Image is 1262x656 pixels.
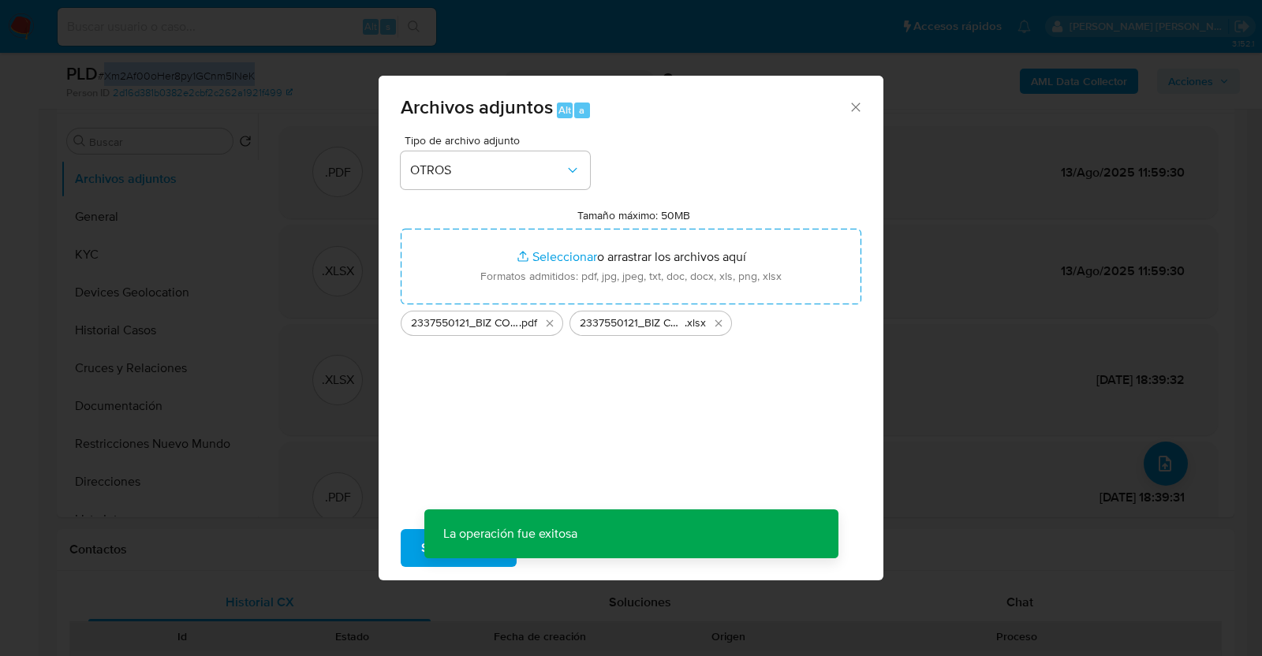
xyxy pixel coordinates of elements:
button: Cerrar [848,99,862,114]
span: OTROS [410,162,565,178]
span: .pdf [519,315,537,331]
label: Tamaño máximo: 50MB [577,208,690,222]
span: Cancelar [543,531,595,565]
span: Archivos adjuntos [401,93,553,121]
button: Subir archivo [401,529,517,567]
span: Subir archivo [421,531,496,565]
span: Tipo de archivo adjunto [405,135,594,146]
button: Eliminar 2337550121_BIZ CONTROL LEAD_JUL2025.pdf [540,314,559,333]
span: 2337550121_BIZ CONTROL LEAD_JUL2025 [580,315,685,331]
button: Eliminar 2337550121_BIZ CONTROL LEAD_JUL2025.xlsx [709,314,728,333]
span: Alt [558,102,571,117]
span: a [579,102,584,117]
span: .xlsx [685,315,706,331]
span: 2337550121_BIZ CONTROL LEAD_JUL2025 [411,315,519,331]
button: OTROS [401,151,590,189]
ul: Archivos seleccionados [401,304,861,336]
p: La operación fue exitosa [424,509,596,558]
